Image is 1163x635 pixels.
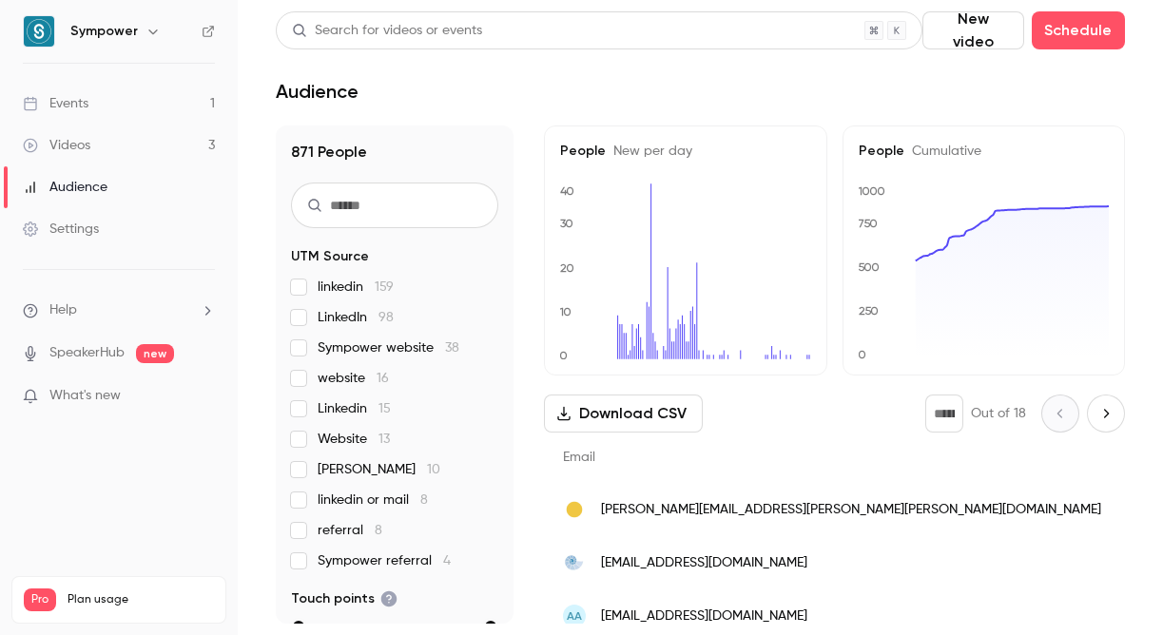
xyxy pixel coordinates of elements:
[192,388,215,405] iframe: Noticeable Trigger
[567,607,582,625] span: AA
[922,11,1024,49] button: New video
[136,344,174,363] span: new
[293,621,304,632] div: min
[445,341,459,355] span: 38
[318,430,390,449] span: Website
[971,404,1026,423] p: Out of 18
[318,460,440,479] span: [PERSON_NAME]
[606,144,692,158] span: New per day
[560,184,574,198] text: 40
[318,551,451,570] span: Sympower referral
[318,338,459,357] span: Sympower website
[291,141,498,164] h1: 871 People
[563,551,586,574] img: estatepartner.dk
[378,433,390,446] span: 13
[601,553,807,573] span: [EMAIL_ADDRESS][DOMAIN_NAME]
[291,247,369,266] span: UTM Source
[601,606,807,626] span: [EMAIL_ADDRESS][DOMAIN_NAME]
[858,261,880,275] text: 500
[23,94,88,113] div: Events
[375,524,382,537] span: 8
[559,349,568,362] text: 0
[1032,11,1125,49] button: Schedule
[858,217,878,230] text: 750
[904,144,981,158] span: Cumulative
[563,451,595,464] span: Email
[1087,394,1125,433] button: Next page
[544,394,703,433] button: Download CSV
[485,621,496,632] div: max
[858,349,866,362] text: 0
[375,280,394,294] span: 159
[859,305,879,318] text: 250
[70,22,138,41] h6: Sympower
[49,343,125,363] a: SpeakerHub
[276,80,359,103] h1: Audience
[24,16,54,47] img: Sympower
[318,491,428,510] span: linkedin or mail
[601,500,1101,520] span: [PERSON_NAME][EMAIL_ADDRESS][PERSON_NAME][PERSON_NAME][DOMAIN_NAME]
[292,21,482,41] div: Search for videos or events
[318,521,382,540] span: referral
[23,136,90,155] div: Videos
[318,369,389,388] span: website
[377,372,389,385] span: 16
[318,399,391,418] span: Linkedin
[378,311,394,324] span: 98
[559,305,572,318] text: 10
[23,300,215,320] li: help-dropdown-opener
[563,498,586,521] img: skala.partners
[318,308,394,327] span: LinkedIn
[378,402,391,415] span: 15
[24,588,56,611] span: Pro
[427,463,440,476] span: 10
[49,386,121,406] span: What's new
[443,554,451,568] span: 4
[858,184,885,198] text: 1000
[318,278,394,297] span: linkedin
[68,592,214,607] span: Plan usage
[420,493,428,507] span: 8
[560,142,811,161] h5: People
[859,142,1110,161] h5: People
[23,220,99,239] div: Settings
[560,261,574,275] text: 20
[291,589,397,608] span: Touch points
[49,300,77,320] span: Help
[23,178,107,197] div: Audience
[560,217,573,230] text: 30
